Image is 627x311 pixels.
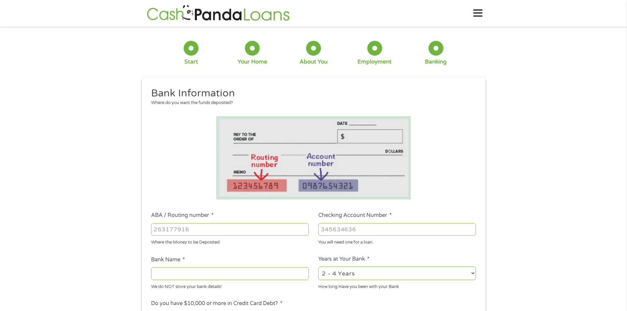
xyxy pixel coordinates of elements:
[151,281,309,290] div: We do NOT store your bank details!
[145,4,292,23] img: GetLoanNow Logo
[151,237,309,246] div: Where the Money to be Deposited
[318,223,476,236] input: 345634636
[151,100,471,106] div: Where do you want the funds deposited?
[357,58,392,65] div: Employment
[318,237,476,246] div: You will need one for a loan.
[151,256,185,263] label: Bank Name
[318,256,370,263] label: Years at Your Bank
[151,223,309,236] input: 263177916
[151,87,471,100] h2: Bank Information
[216,116,411,199] img: Routing number location
[151,212,214,219] label: ABA / Routing number
[300,58,327,65] div: About You
[238,58,267,65] div: Your Home
[151,300,282,307] label: Do you have $10,000 or more in Credit Card Debt?
[318,212,392,219] label: Checking Account Number
[425,58,447,65] div: Banking
[318,281,476,290] div: How long Have you been with your Bank
[184,58,198,65] div: Start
